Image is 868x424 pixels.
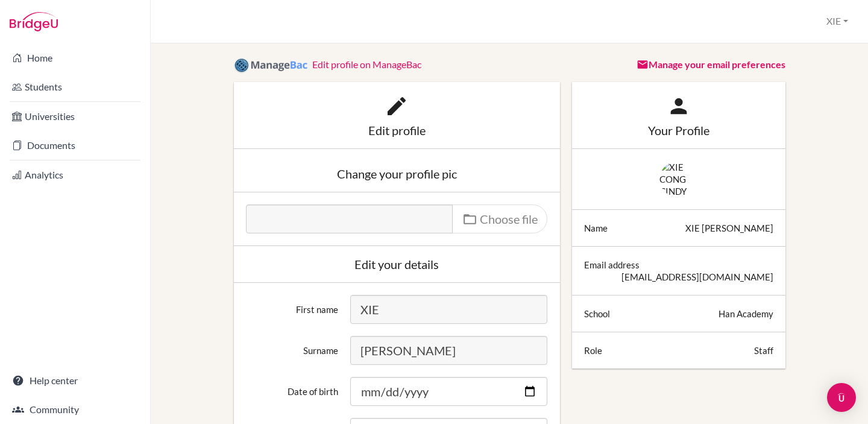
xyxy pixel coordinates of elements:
[2,397,148,422] a: Community
[584,344,602,356] div: Role
[584,222,608,234] div: Name
[246,258,548,270] div: Edit your details
[2,75,148,99] a: Students
[246,124,548,136] div: Edit profile
[584,259,640,271] div: Email address
[685,222,773,234] div: XIE [PERSON_NAME]
[2,369,148,393] a: Help center
[754,344,773,356] div: Staff
[240,377,345,397] label: Date of birth
[827,383,856,412] div: Open Intercom Messenger
[312,59,421,70] a: Edit profile on ManageBac
[2,163,148,187] a: Analytics
[240,295,345,315] label: First name
[240,336,345,356] label: Surname
[621,271,773,283] div: [EMAIL_ADDRESS][DOMAIN_NAME]
[821,10,854,33] button: XIE
[584,308,610,320] div: School
[2,133,148,157] a: Documents
[659,161,698,197] img: XIE CONG CINDY
[584,124,773,136] div: Your Profile
[719,308,773,320] div: Han Academy
[2,104,148,128] a: Universities
[246,168,548,180] div: Change your profile pic
[637,59,785,70] a: Manage your email preferences
[2,46,148,70] a: Home
[10,12,58,31] img: Bridge-U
